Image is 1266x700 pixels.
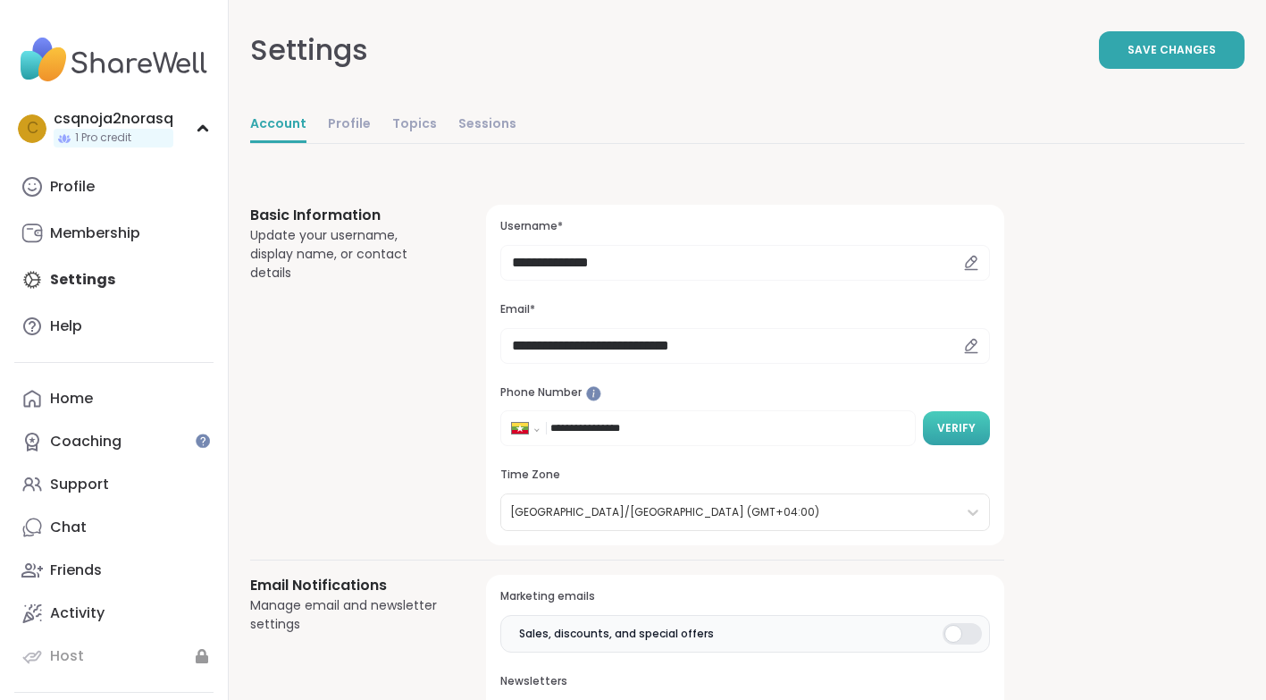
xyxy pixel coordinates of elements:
[50,603,105,623] div: Activity
[500,385,990,401] h3: Phone Number
[50,223,140,243] div: Membership
[250,205,443,226] h3: Basic Information
[50,389,93,409] div: Home
[14,506,214,549] a: Chat
[937,420,976,436] span: Verify
[250,575,443,596] h3: Email Notifications
[14,305,214,348] a: Help
[923,411,990,445] button: Verify
[50,177,95,197] div: Profile
[500,219,990,234] h3: Username*
[14,463,214,506] a: Support
[500,468,990,483] h3: Time Zone
[50,475,109,494] div: Support
[14,420,214,463] a: Coaching
[14,29,214,91] img: ShareWell Nav Logo
[27,117,38,140] span: c
[500,589,990,604] h3: Marketing emails
[14,635,214,678] a: Host
[500,674,990,689] h3: Newsletters
[250,596,443,634] div: Manage email and newsletter settings
[328,107,371,143] a: Profile
[50,518,87,537] div: Chat
[75,131,131,146] span: 1 Pro credit
[1099,31,1245,69] button: Save Changes
[14,165,214,208] a: Profile
[50,646,84,666] div: Host
[50,561,102,580] div: Friends
[500,302,990,317] h3: Email*
[250,107,306,143] a: Account
[14,592,214,635] a: Activity
[1128,42,1216,58] span: Save Changes
[458,107,516,143] a: Sessions
[50,432,122,451] div: Coaching
[54,109,173,129] div: csqnoja2norasq
[250,226,443,283] div: Update your username, display name, or contact details
[392,107,437,143] a: Topics
[586,386,601,401] iframe: Spotlight
[519,626,714,642] span: Sales, discounts, and special offers
[196,434,210,448] iframe: Spotlight
[250,29,368,72] div: Settings
[50,316,82,336] div: Help
[14,377,214,420] a: Home
[14,212,214,255] a: Membership
[14,549,214,592] a: Friends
